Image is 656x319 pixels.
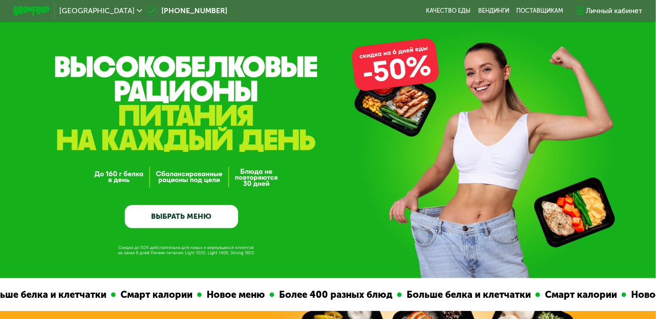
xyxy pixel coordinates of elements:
[200,287,268,302] div: Новое меню
[478,7,509,14] a: Вендинги
[273,287,396,302] div: Более 400 разных блюд
[539,287,620,302] div: Смарт калории
[586,5,642,16] div: Личный кабинет
[114,287,196,302] div: Смарт калории
[426,7,471,14] a: Качество еды
[147,5,227,16] a: [PHONE_NUMBER]
[400,287,534,302] div: Больше белка и клетчатки
[59,7,135,14] span: [GEOGRAPHIC_DATA]
[517,7,564,14] div: поставщикам
[125,205,238,228] a: ВЫБРАТЬ МЕНЮ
